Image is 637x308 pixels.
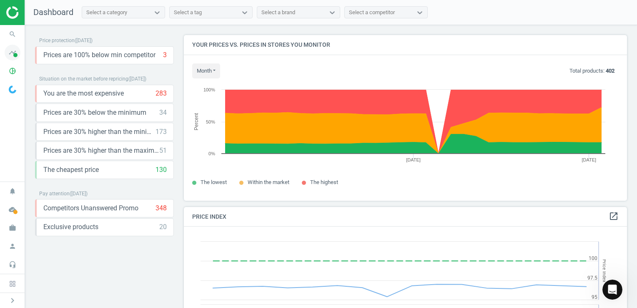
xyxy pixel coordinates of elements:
tspan: Price Index [602,259,607,282]
div: 34 [159,108,167,117]
text: 100% [203,87,215,92]
span: Prices are 30% higher than the minimum [43,127,155,136]
span: Pay attention [39,191,70,197]
i: search [5,26,20,42]
button: chevron_right [2,295,23,306]
span: The highest [310,179,338,185]
span: Dashboard [33,7,73,17]
a: open_in_new [609,211,619,222]
span: ( [DATE] ) [128,76,146,82]
i: open_in_new [609,211,619,221]
span: Prices are 30% higher than the maximal [43,146,159,155]
span: Exclusive products [43,222,98,232]
h4: Price Index [184,207,627,227]
div: 51 [159,146,167,155]
button: month [192,63,220,78]
div: Select a tag [174,9,202,16]
tspan: [DATE] [406,157,421,162]
span: ( [DATE] ) [70,191,88,197]
div: 348 [155,204,167,213]
i: headset_mic [5,257,20,273]
span: Prices are 30% below the minimum [43,108,146,117]
span: Situation on the market before repricing [39,76,128,82]
p: Total products: [569,67,614,75]
i: notifications [5,183,20,199]
b: 402 [606,68,614,74]
div: 20 [159,222,167,232]
i: timeline [5,45,20,61]
span: Competitors Unanswered Promo [43,204,138,213]
div: Select a competitor [349,9,395,16]
div: Select a brand [261,9,295,16]
text: 97.5 [587,275,597,281]
i: person [5,238,20,254]
span: You are the most expensive [43,89,124,98]
text: 0% [208,151,215,156]
span: ( [DATE] ) [75,38,93,43]
text: 95 [592,294,597,300]
text: 100 [589,255,597,261]
img: wGWNvw8QSZomAAAAABJRU5ErkJggg== [9,86,16,93]
tspan: [DATE] [582,157,597,162]
img: ajHJNr6hYgQAAAAASUVORK5CYII= [6,6,65,19]
iframe: Intercom live chat [602,280,622,300]
div: Select a category [86,9,127,16]
i: pie_chart_outlined [5,63,20,79]
h4: Your prices vs. prices in stores you monitor [184,35,627,55]
div: 130 [155,165,167,174]
i: chevron_right [8,295,18,305]
i: work [5,220,20,236]
span: Prices are 100% below min competitor [43,50,155,60]
i: cloud_done [5,202,20,217]
text: 50% [206,119,215,124]
tspan: Percent [193,113,199,130]
div: 283 [155,89,167,98]
span: Price protection [39,38,75,43]
div: 3 [163,50,167,60]
span: The cheapest price [43,165,99,174]
span: Within the market [248,179,289,185]
span: The lowest [201,179,227,185]
div: 173 [155,127,167,136]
